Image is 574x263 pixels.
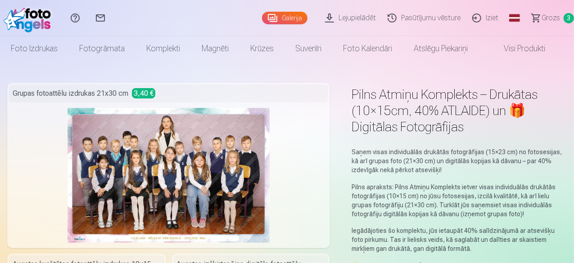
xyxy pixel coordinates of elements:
[479,36,556,61] a: Visi produkti
[564,13,574,23] span: 3
[285,36,332,61] a: Suvenīri
[352,86,567,135] h1: Pilns Atmiņu Komplekts – Drukātas (10×15cm, 40% ATLAIDE) un 🎁 Digitālas Fotogrāfijas
[403,36,479,61] a: Atslēgu piekariņi
[352,147,567,174] p: Saņem visas individuālās drukātās fotogrāfijas (15×23 cm) no fotosesijas, kā arī grupas foto (21×...
[68,36,136,61] a: Fotogrāmata
[332,36,403,61] a: Foto kalendāri
[542,13,560,23] span: Grozs
[352,183,567,218] p: Pilns apraksts: Pilns Atmiņu Komplekts ietver visas individuālās drukātās fotogrāfijas (10×15 cm)...
[352,226,567,253] p: Iegādājoties šo komplektu, jūs ietaupāt 40% salīdzinājumā ar atsevišķu foto pirkumu. Tas ir lieli...
[262,12,307,24] a: Galerija
[9,85,328,103] div: Grupas fotoattēlu izdrukas 21x30 cm
[132,88,155,98] span: 3,40 €
[4,4,55,32] img: /fa1
[136,36,191,61] a: Komplekti
[191,36,240,61] a: Magnēti
[240,36,285,61] a: Krūzes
